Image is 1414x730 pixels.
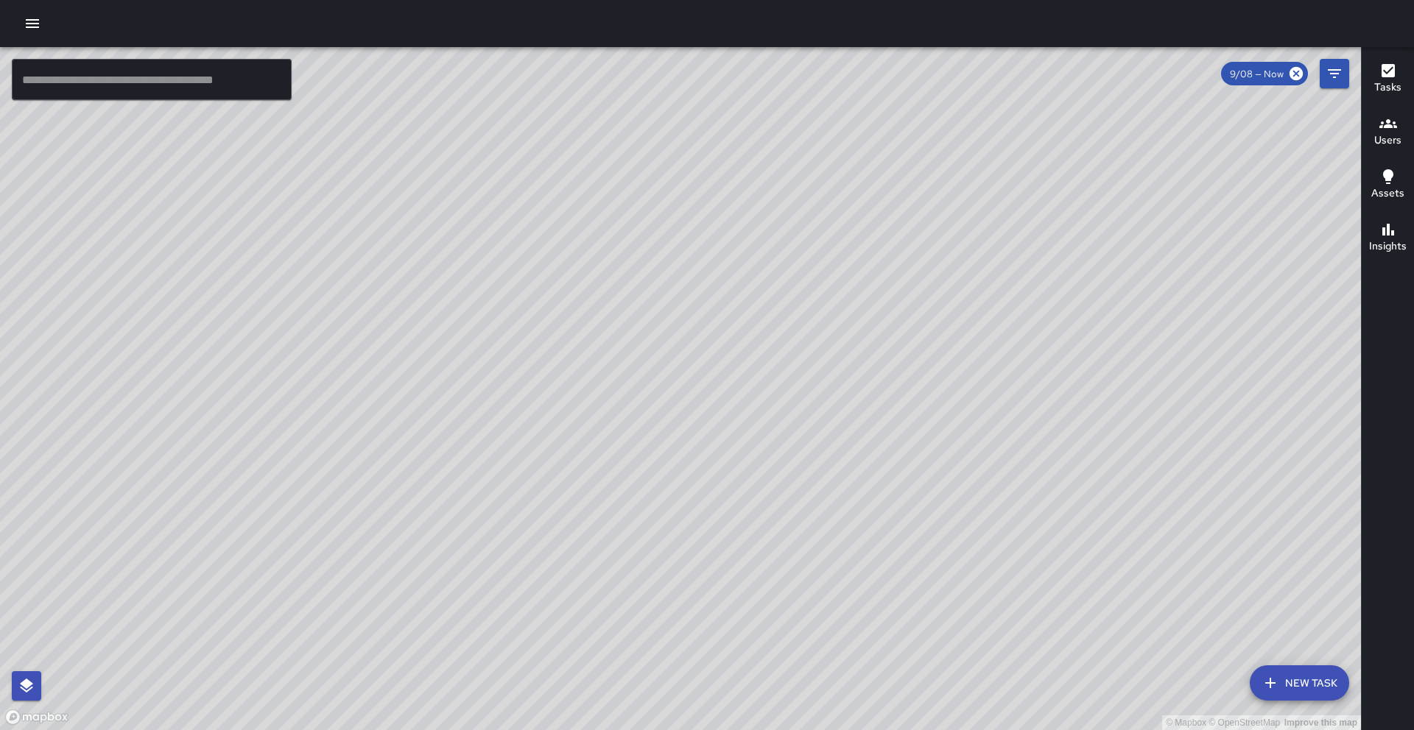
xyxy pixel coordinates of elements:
button: Filters [1320,59,1349,88]
h6: Users [1374,132,1401,149]
button: Insights [1362,212,1414,265]
h6: Insights [1369,238,1407,255]
div: 9/08 — Now [1221,62,1308,85]
button: New Task [1250,665,1349,701]
button: Assets [1362,159,1414,212]
button: Users [1362,106,1414,159]
h6: Tasks [1374,79,1401,96]
span: 9/08 — Now [1221,68,1292,80]
h6: Assets [1371,185,1404,202]
button: Tasks [1362,53,1414,106]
